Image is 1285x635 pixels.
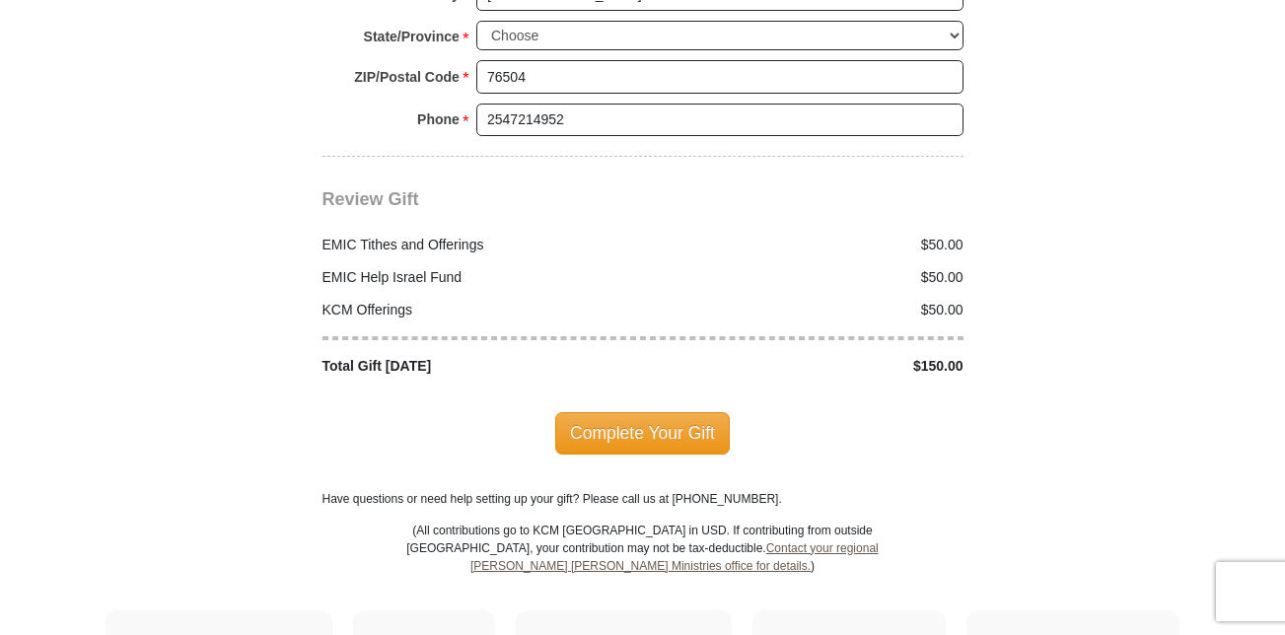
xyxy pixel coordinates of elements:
[322,490,964,508] p: Have questions or need help setting up your gift? Please call us at [PHONE_NUMBER].
[312,356,643,377] div: Total Gift [DATE]
[406,522,880,610] p: (All contributions go to KCM [GEOGRAPHIC_DATA] in USD. If contributing from outside [GEOGRAPHIC_D...
[312,235,643,255] div: EMIC Tithes and Offerings
[555,412,730,454] span: Complete Your Gift
[364,23,460,50] strong: State/Province
[354,63,460,91] strong: ZIP/Postal Code
[643,267,974,288] div: $50.00
[417,106,460,133] strong: Phone
[643,300,974,320] div: $50.00
[643,235,974,255] div: $50.00
[470,541,879,573] a: Contact your regional [PERSON_NAME] [PERSON_NAME] Ministries office for details.
[643,356,974,377] div: $150.00
[312,300,643,320] div: KCM Offerings
[322,189,419,209] span: Review Gift
[312,267,643,288] div: EMIC Help Israel Fund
